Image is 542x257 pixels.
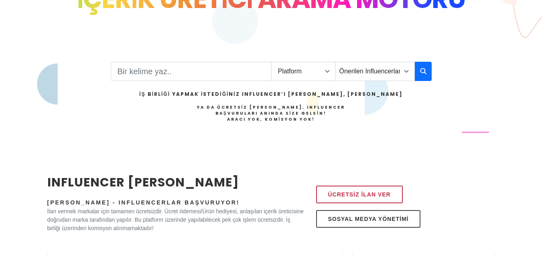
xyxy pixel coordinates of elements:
[227,116,315,122] strong: Aracı Yok, Komisyon Yok!
[47,173,304,191] h2: INFLUENCER [PERSON_NAME]
[139,104,402,122] h4: Ya da Ücretsiz [PERSON_NAME], Influencer Başvuruları Anında Size Gelsin!
[47,199,240,206] span: [PERSON_NAME] - Influencerlar Başvuruyor!
[328,214,409,224] span: Sosyal Medya Yönetimi
[316,210,421,228] a: Sosyal Medya Yönetimi
[328,190,391,199] span: Ücretsiz İlan Ver
[316,186,403,203] a: Ücretsiz İlan Ver
[47,207,304,233] p: İlan vermek markalar için tamamen ücretsizdir. Ücret ödemesi/Ürün hediyesi, anlaşılan içerik üret...
[139,91,402,98] h2: İş Birliği Yapmak İstediğiniz Influencer’ı [PERSON_NAME], [PERSON_NAME]
[111,62,272,81] input: Search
